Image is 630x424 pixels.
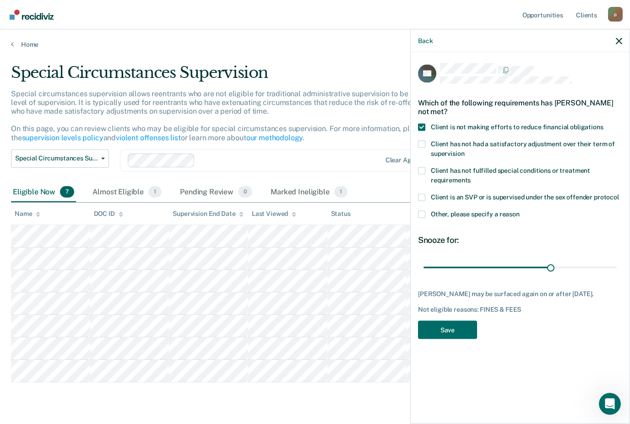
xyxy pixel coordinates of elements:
[173,210,244,218] div: Supervision End Date
[418,320,477,339] button: Save
[10,10,54,20] img: Recidiviz
[11,40,619,49] a: Home
[22,133,103,142] a: supervision levels policy
[431,123,603,130] span: Client is not making efforts to reduce financial obligations
[60,186,74,198] span: 7
[91,182,163,203] div: Almost Eligible
[431,193,619,200] span: Client is an SVP or is supervised under the sex offender protocol
[238,186,252,198] span: 0
[418,290,622,298] div: [PERSON_NAME] may be surfaced again on or after [DATE].
[418,235,622,245] div: Snooze for:
[148,186,162,198] span: 1
[11,89,481,142] p: Special circumstances supervision allows reentrants who are not eligible for traditional administ...
[431,210,520,217] span: Other, please specify a reason
[94,210,123,218] div: DOC ID
[418,37,433,44] button: Back
[431,166,590,183] span: Client has not fulfilled special conditions or treatment requirements
[418,91,622,123] div: Which of the following requirements has [PERSON_NAME] not met?
[11,63,483,89] div: Special Circumstances Supervision
[608,7,623,22] button: Profile dropdown button
[252,210,296,218] div: Last Viewed
[116,133,181,142] a: violent offenses list
[246,133,303,142] a: our methodology
[431,140,615,157] span: Client has not had a satisfactory adjustment over their term of supervision
[599,393,621,415] iframe: Intercom live chat
[608,7,623,22] div: p
[11,182,76,203] div: Eligible Now
[15,210,40,218] div: Name
[269,182,349,203] div: Marked Ineligible
[386,156,424,164] div: Clear agents
[15,154,98,162] span: Special Circumstances Supervision
[418,305,622,313] div: Not eligible reasons: FINES & FEES
[334,186,348,198] span: 1
[178,182,254,203] div: Pending Review
[331,210,351,218] div: Status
